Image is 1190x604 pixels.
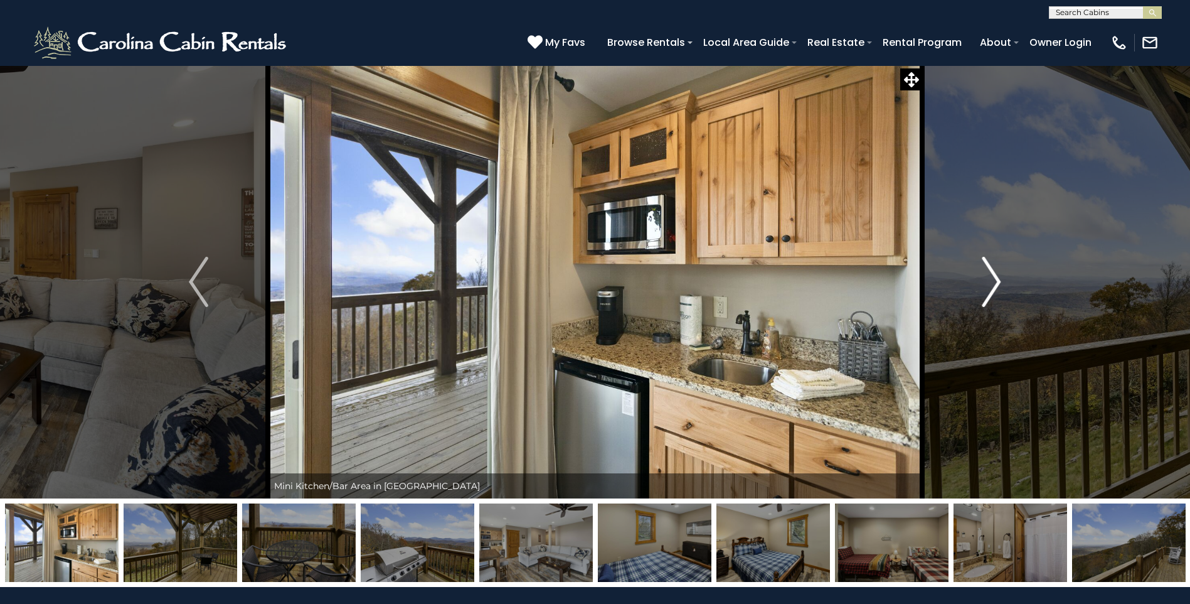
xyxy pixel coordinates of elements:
[598,504,711,582] img: 163272616
[876,31,968,53] a: Rental Program
[124,504,237,582] img: 163272617
[697,31,795,53] a: Local Area Guide
[1141,34,1159,51] img: mail-regular-white.png
[189,257,208,307] img: arrow
[835,504,948,582] img: 163272646
[268,473,922,499] div: Mini Kitchen/Bar Area in [GEOGRAPHIC_DATA]
[545,35,585,50] span: My Favs
[801,31,871,53] a: Real Estate
[31,24,292,62] img: White-1-2.png
[1023,31,1098,53] a: Owner Login
[528,35,588,51] a: My Favs
[479,504,593,582] img: 163272655
[242,504,356,582] img: 163272620
[716,504,830,582] img: 163272614
[954,504,1067,582] img: 163272628
[1072,504,1186,582] img: 163272612
[361,504,474,582] img: 163272673
[5,504,119,582] img: 163272644
[974,31,1017,53] a: About
[982,257,1001,307] img: arrow
[129,65,267,499] button: Previous
[601,31,691,53] a: Browse Rentals
[1110,34,1128,51] img: phone-regular-white.png
[922,65,1060,499] button: Next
